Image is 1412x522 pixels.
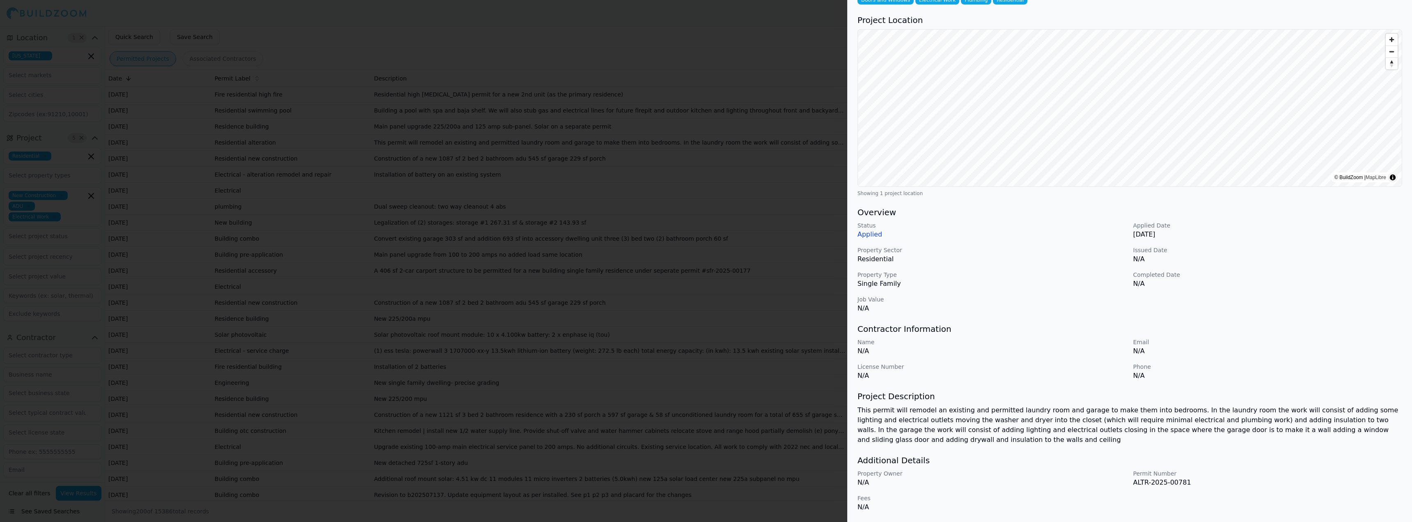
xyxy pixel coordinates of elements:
button: Reset bearing to north [1386,57,1398,69]
p: This permit will remodel an existing and permitted laundry room and garage to make them into bedr... [857,405,1402,445]
p: Applied [857,230,1127,239]
a: MapLibre [1366,175,1386,180]
p: Status [857,221,1127,230]
p: Applied Date [1133,221,1403,230]
h3: Project Description [857,391,1402,402]
p: N/A [1133,346,1403,356]
p: Job Value [857,295,1127,304]
p: Permit Number [1133,469,1403,478]
p: Single Family [857,279,1127,289]
p: N/A [1133,371,1403,381]
p: Residential [857,254,1127,264]
p: Issued Date [1133,246,1403,254]
p: Fees [857,494,1127,502]
p: N/A [1133,279,1403,289]
button: Zoom out [1386,46,1398,57]
h3: Additional Details [857,455,1402,466]
p: ALTR-2025-00781 [1133,478,1403,488]
p: License Number [857,363,1127,371]
div: Showing 1 project location [857,190,1402,197]
p: N/A [857,502,1127,512]
p: Completed Date [1133,271,1403,279]
h3: Overview [857,207,1402,218]
canvas: Map [858,30,1402,186]
h3: Project Location [857,14,1402,26]
button: Zoom in [1386,34,1398,46]
p: Property Owner [857,469,1127,478]
p: Property Type [857,271,1127,279]
p: N/A [857,478,1127,488]
p: N/A [1133,254,1403,264]
p: N/A [857,371,1127,381]
h3: Contractor Information [857,323,1402,335]
summary: Toggle attribution [1388,172,1398,182]
p: N/A [857,304,1127,313]
p: Name [857,338,1127,346]
p: Property Sector [857,246,1127,254]
p: Email [1133,338,1403,346]
div: © BuildZoom | [1334,173,1386,182]
p: N/A [857,346,1127,356]
p: Phone [1133,363,1403,371]
p: [DATE] [1133,230,1403,239]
